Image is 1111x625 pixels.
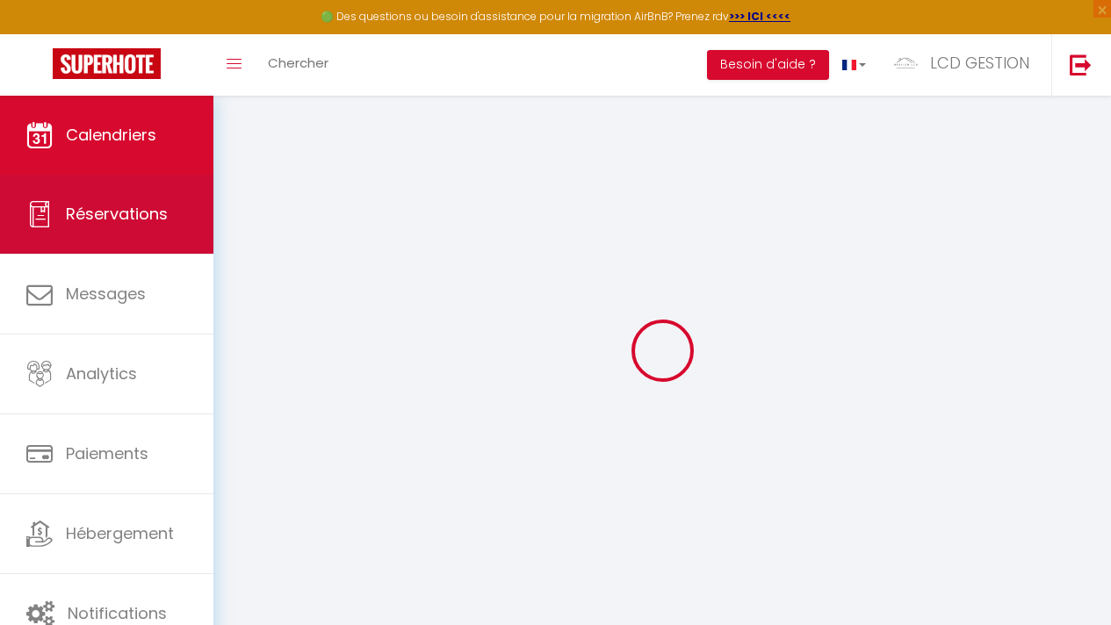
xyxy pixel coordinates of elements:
[66,283,146,305] span: Messages
[930,52,1029,74] span: LCD GESTION
[66,203,168,225] span: Réservations
[268,54,328,72] span: Chercher
[53,48,161,79] img: Super Booking
[68,602,167,624] span: Notifications
[879,34,1051,96] a: ... LCD GESTION
[707,50,829,80] button: Besoin d'aide ?
[66,442,148,464] span: Paiements
[66,522,174,544] span: Hébergement
[892,50,919,76] img: ...
[729,9,790,24] a: >>> ICI <<<<
[1070,54,1092,75] img: logout
[66,124,156,146] span: Calendriers
[255,34,342,96] a: Chercher
[66,363,137,384] span: Analytics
